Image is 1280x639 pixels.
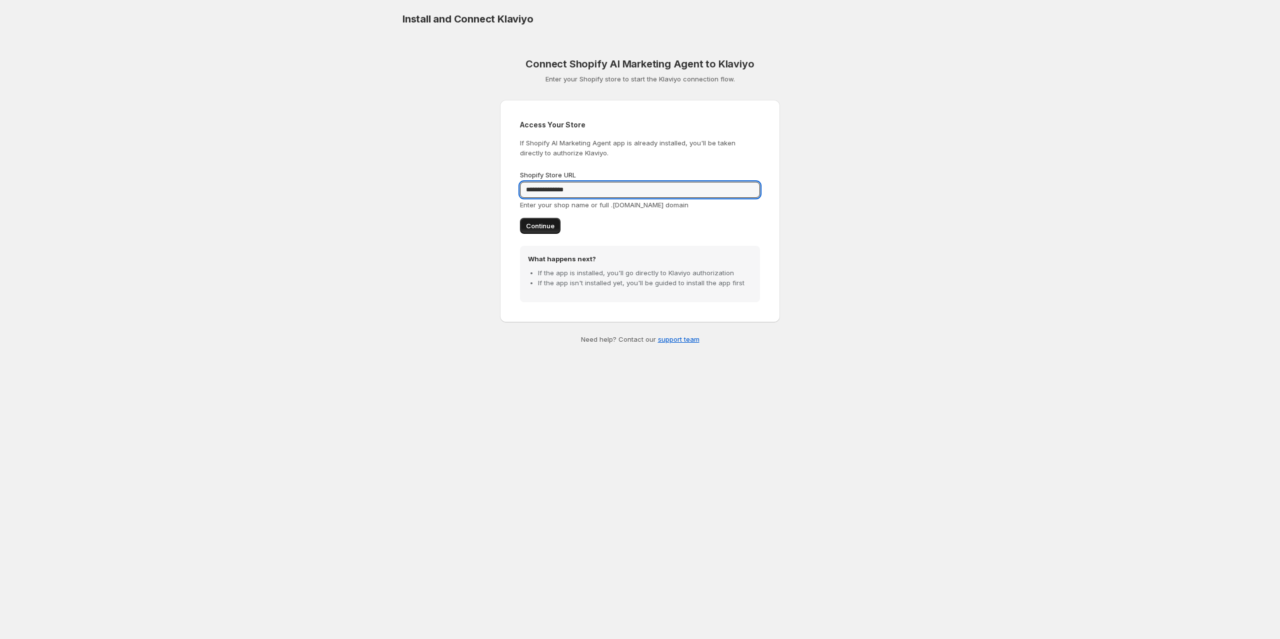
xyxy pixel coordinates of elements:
[500,58,780,70] h1: Connect Shopify AI Marketing Agent to Klaviyo
[520,201,688,209] span: Enter your shop name or full .[DOMAIN_NAME] domain
[402,13,533,25] span: Install and Connect Klaviyo
[538,268,752,278] li: If the app is installed, you'll go directly to Klaviyo authorization
[526,221,554,231] span: Continue
[520,120,760,130] h2: Access Your Store
[500,334,780,344] p: Need help? Contact our
[500,74,780,84] p: Enter your Shopify store to start the Klaviyo connection flow.
[520,218,560,234] button: Continue
[538,278,752,288] li: If the app isn't installed yet, you'll be guided to install the app first
[520,138,760,158] p: If Shopify AI Marketing Agent app is already installed, you'll be taken directly to authorize Kla...
[658,335,699,343] a: support team
[528,255,596,263] strong: What happens next?
[520,171,576,179] span: Shopify Store URL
